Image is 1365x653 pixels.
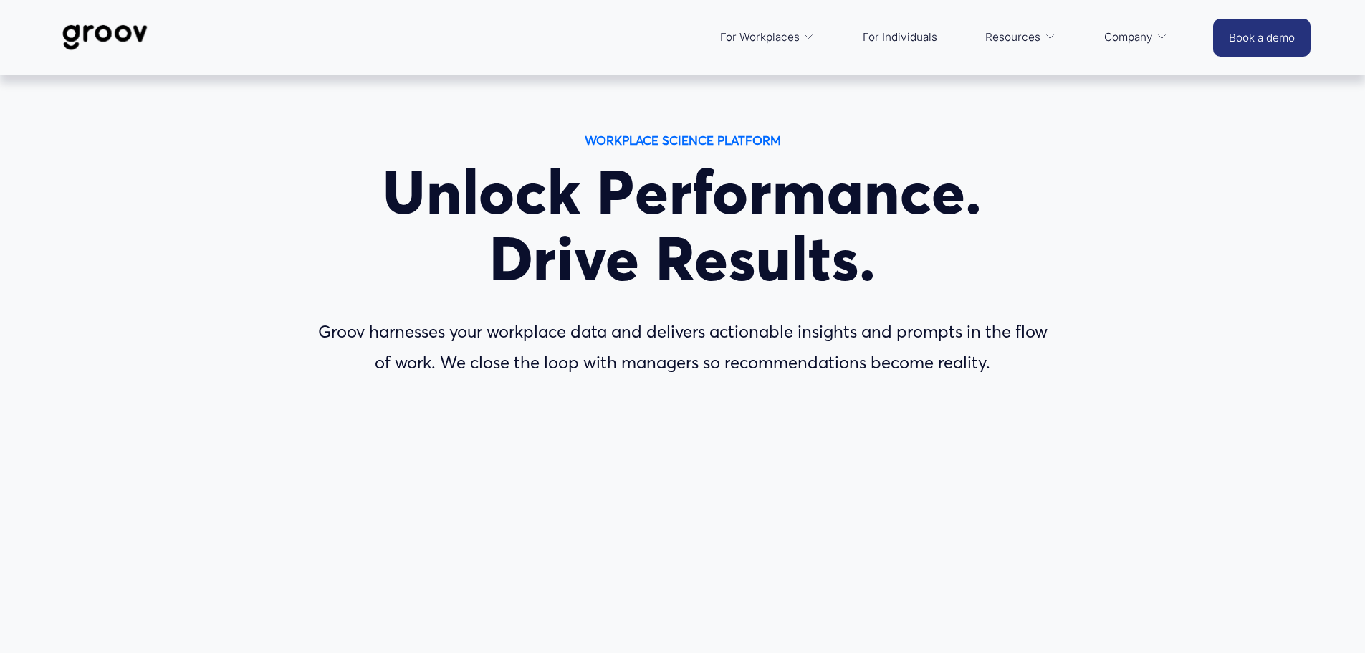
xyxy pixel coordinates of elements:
[308,317,1058,378] p: Groov harnesses your workplace data and delivers actionable insights and prompts in the flow of w...
[720,27,800,47] span: For Workplaces
[856,20,944,54] a: For Individuals
[978,20,1063,54] a: folder dropdown
[585,133,781,148] strong: WORKPLACE SCIENCE PLATFORM
[54,14,155,61] img: Groov | Workplace Science Platform | Unlock Performance | Drive Results
[1097,20,1175,54] a: folder dropdown
[713,20,822,54] a: folder dropdown
[1213,19,1311,57] a: Book a demo
[985,27,1040,47] span: Resources
[1104,27,1153,47] span: Company
[308,159,1058,292] h1: Unlock Performance. Drive Results.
